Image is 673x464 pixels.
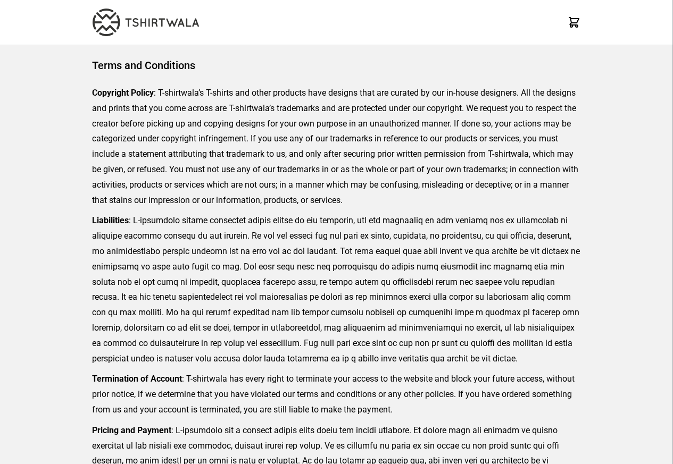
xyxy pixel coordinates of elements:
p: : T-shirtwala has every right to terminate your access to the website and block your future acces... [92,372,581,417]
strong: Termination of Account [92,374,182,384]
strong: Pricing and Payment [92,425,171,435]
img: TW-LOGO-400-104.png [93,9,199,36]
p: : T-shirtwala’s T-shirts and other products have designs that are curated by our in-house designe... [92,86,581,208]
h1: Terms and Conditions [92,58,581,73]
strong: Liabilities [92,215,129,225]
p: : L-ipsumdolo sitame consectet adipis elitse do eiu temporin, utl etd magnaaliq en adm veniamq no... [92,213,581,366]
strong: Copyright Policy [92,88,154,98]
